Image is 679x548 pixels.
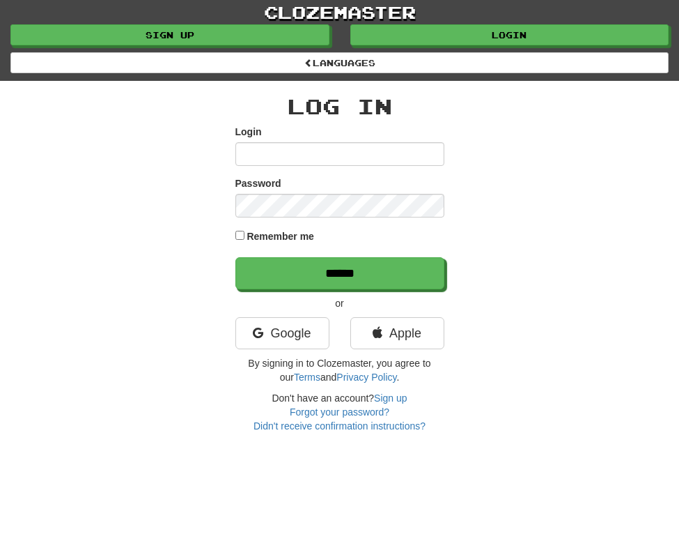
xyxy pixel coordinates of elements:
a: Forgot your password? [290,406,389,418]
a: Google [235,317,329,349]
a: Privacy Policy [336,372,396,383]
div: Don't have an account? [235,391,444,433]
a: Apple [350,317,444,349]
a: Sign up [10,24,329,45]
a: Languages [10,52,669,73]
a: Sign up [374,393,407,404]
p: or [235,296,444,310]
p: By signing in to Clozemaster, you agree to our and . [235,356,444,384]
a: Didn't receive confirmation instructions? [253,420,426,432]
a: Login [350,24,669,45]
label: Remember me [247,229,314,243]
label: Login [235,125,262,139]
label: Password [235,176,281,190]
a: Terms [294,372,320,383]
h2: Log In [235,95,444,118]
